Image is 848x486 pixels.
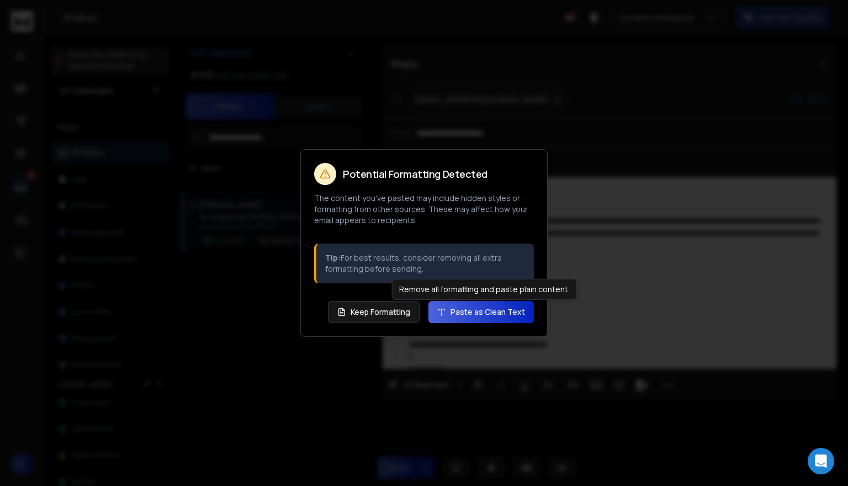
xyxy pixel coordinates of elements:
[325,252,341,263] strong: Tip:
[328,301,420,323] button: Keep Formatting
[325,252,525,274] p: For best results, consider removing all extra formatting before sending.
[343,169,487,179] h2: Potential Formatting Detected
[314,193,534,226] p: The content you've pasted may include hidden styles or formatting from other sources. These may a...
[428,301,534,323] button: Paste as Clean Text
[808,448,834,474] div: Open Intercom Messenger
[392,279,577,300] div: Remove all formatting and paste plain content.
